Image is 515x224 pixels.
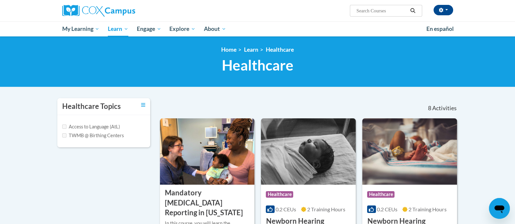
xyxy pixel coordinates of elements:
[137,25,161,33] span: Engage
[432,105,457,112] span: Activities
[200,21,230,36] a: About
[307,206,345,212] span: 2 Training Hours
[428,105,431,112] span: 8
[261,118,356,185] img: Course Logo
[422,22,458,36] a: En español
[62,125,66,129] input: Checkbox for Options
[222,57,293,74] span: Healthcare
[141,101,145,109] a: Toggle collapse
[160,118,255,185] img: Course Logo
[266,46,294,53] a: Healthcare
[133,21,165,36] a: Engage
[165,21,200,36] a: Explore
[169,25,195,33] span: Explore
[408,7,418,15] button: Search
[434,5,453,15] button: Account Settings
[165,188,250,218] h3: Mandatory [MEDICAL_DATA] Reporting in [US_STATE]
[62,5,135,17] img: Cox Campus
[426,25,454,32] span: En español
[356,7,408,15] input: Search Courses
[52,21,463,36] div: Main menu
[104,21,133,36] a: Learn
[489,198,510,219] iframe: Button to launch messaging window
[62,132,124,139] label: TWMB @ Birthing Centers
[362,118,457,185] img: Course Logo
[377,206,397,212] span: 0.2 CEUs
[108,25,128,33] span: Learn
[244,46,258,53] a: Learn
[276,206,296,212] span: 0.2 CEUs
[62,101,121,112] h3: Healthcare Topics
[58,21,104,36] a: My Learning
[62,133,66,138] input: Checkbox for Options
[367,191,394,198] span: Healthcare
[266,191,293,198] span: Healthcare
[62,25,99,33] span: My Learning
[62,5,186,17] a: Cox Campus
[204,25,226,33] span: About
[408,206,447,212] span: 2 Training Hours
[62,123,120,130] label: Access to Language (AtL)
[221,46,236,53] a: Home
